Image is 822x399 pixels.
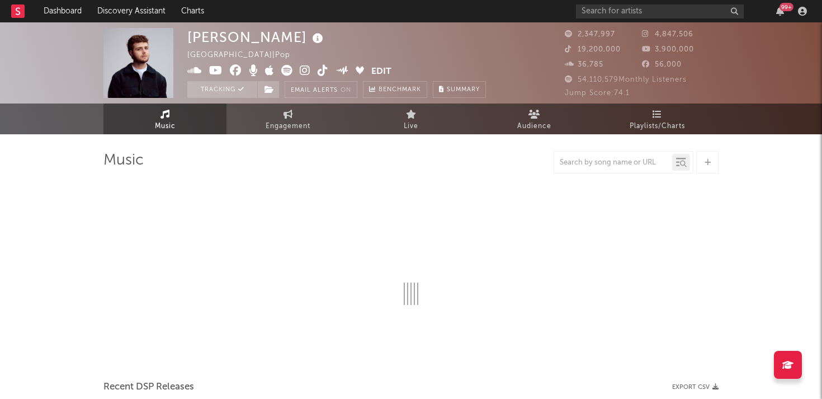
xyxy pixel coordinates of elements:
[433,81,486,98] button: Summary
[285,81,357,98] button: Email AlertsOn
[630,120,685,133] span: Playlists/Charts
[363,81,427,98] a: Benchmark
[371,65,391,79] button: Edit
[349,104,473,134] a: Live
[187,81,257,98] button: Tracking
[642,31,693,38] span: 4,847,506
[103,104,226,134] a: Music
[226,104,349,134] a: Engagement
[517,120,551,133] span: Audience
[187,49,303,62] div: [GEOGRAPHIC_DATA] | Pop
[576,4,744,18] input: Search for artists
[155,120,176,133] span: Music
[554,158,672,167] input: Search by song name or URL
[672,384,719,391] button: Export CSV
[447,87,480,93] span: Summary
[404,120,418,133] span: Live
[565,46,621,53] span: 19,200,000
[565,90,630,97] span: Jump Score: 74.1
[341,87,351,93] em: On
[473,104,596,134] a: Audience
[642,61,682,68] span: 56,000
[565,76,687,83] span: 54,110,579 Monthly Listeners
[780,3,793,11] div: 99 +
[103,381,194,394] span: Recent DSP Releases
[379,83,421,97] span: Benchmark
[642,46,694,53] span: 3,900,000
[266,120,310,133] span: Engagement
[776,7,784,16] button: 99+
[187,28,326,46] div: [PERSON_NAME]
[596,104,719,134] a: Playlists/Charts
[565,31,615,38] span: 2,347,997
[565,61,603,68] span: 36,785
